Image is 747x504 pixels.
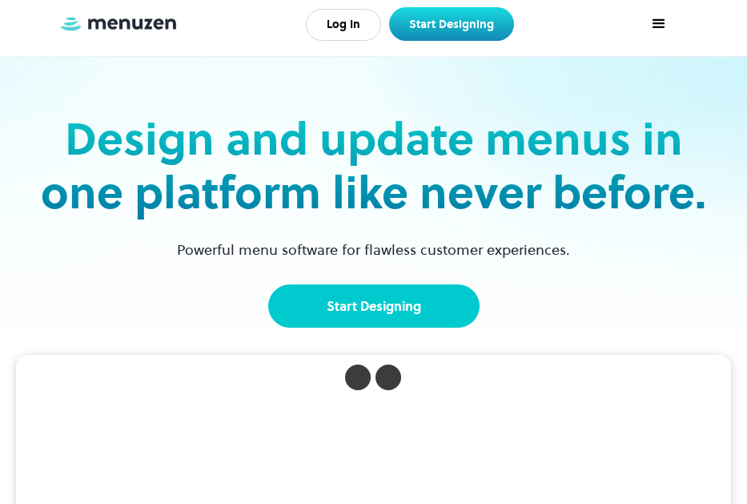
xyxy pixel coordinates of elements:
[268,284,480,328] a: Start Designing
[157,239,590,260] p: Powerful menu software for flawless customer experiences.
[58,15,179,34] a: home
[389,7,514,41] a: Start Designing
[36,112,712,220] h2: Design and update menus in one platform like never before.
[306,9,381,41] a: Log In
